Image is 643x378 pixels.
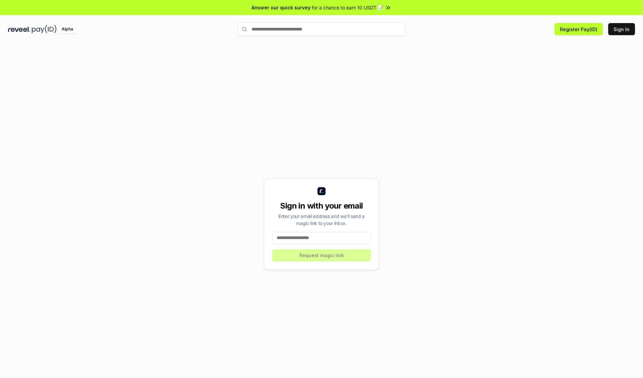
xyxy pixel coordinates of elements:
button: Sign In [608,23,635,35]
span: Answer our quick survey [252,4,310,11]
div: Enter your email address and we’ll send a magic link to your inbox. [272,213,371,227]
div: Sign in with your email [272,201,371,211]
img: reveel_dark [8,25,30,33]
img: pay_id [32,25,57,33]
div: Alpha [58,25,77,33]
span: for a chance to earn 10 USDT 📝 [312,4,383,11]
img: logo_small [317,187,326,195]
button: Register Pay(ID) [555,23,603,35]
